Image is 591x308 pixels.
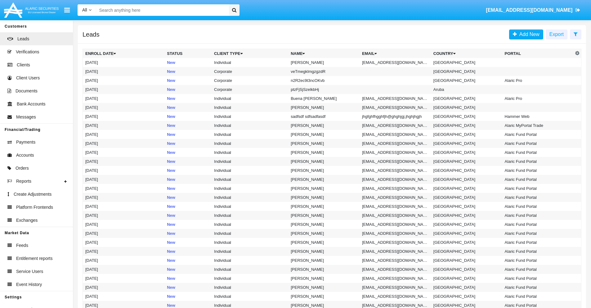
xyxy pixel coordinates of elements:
td: Alaric Fund Portal [502,238,574,247]
td: n2R2ec9t3ncOKvb [288,76,360,85]
td: [PERSON_NAME] [288,157,360,166]
td: Individual [212,184,288,193]
td: [DATE] [83,211,165,220]
td: New [164,121,212,130]
span: Exchanges [16,217,38,224]
td: [DATE] [83,265,165,274]
span: Entitlement reports [16,255,53,262]
td: [GEOGRAPHIC_DATA] [431,130,502,139]
td: [PERSON_NAME] [288,103,360,112]
td: New [164,184,212,193]
td: veTmegkImgzgzdR [288,67,360,76]
span: Create Adjustments [14,191,51,198]
h5: Leads [83,32,100,37]
td: [EMAIL_ADDRESS][DOMAIN_NAME] [360,184,431,193]
span: Bank Accounts [17,101,46,107]
td: Alaric Fund Portal [502,175,574,184]
td: New [164,283,212,292]
td: Alaric Fund Portal [502,166,574,175]
span: Reports [16,178,31,185]
td: Corporate [212,67,288,76]
a: Add New [509,29,543,39]
td: [EMAIL_ADDRESS][DOMAIN_NAME] [360,238,431,247]
td: [PERSON_NAME] [288,139,360,148]
td: Corporate [212,85,288,94]
th: Email [360,49,431,58]
td: Individual [212,247,288,256]
td: Alaric Fund Portal [502,247,574,256]
td: [DATE] [83,292,165,301]
td: Individual [212,139,288,148]
span: Service Users [16,268,43,275]
td: [DATE] [83,121,165,130]
td: [EMAIL_ADDRESS][DOMAIN_NAME] [360,58,431,67]
td: New [164,157,212,166]
td: [GEOGRAPHIC_DATA] [431,139,502,148]
td: New [164,94,212,103]
td: [EMAIL_ADDRESS][DOMAIN_NAME] [360,175,431,184]
td: [GEOGRAPHIC_DATA] [431,256,502,265]
td: [DATE] [83,130,165,139]
td: Alaric Fund Portal [502,139,574,148]
td: Individual [212,256,288,265]
td: [PERSON_NAME] [288,292,360,301]
td: Individual [212,175,288,184]
td: [EMAIL_ADDRESS][DOMAIN_NAME] [360,265,431,274]
td: [GEOGRAPHIC_DATA] [431,220,502,229]
td: Alaric Fund Portal [502,265,574,274]
td: [PERSON_NAME] [288,211,360,220]
td: New [164,256,212,265]
td: Individual [212,157,288,166]
td: Individual [212,148,288,157]
span: Documents [16,88,38,94]
span: Feeds [16,242,28,249]
th: Enroll Date [83,49,165,58]
td: [PERSON_NAME] [288,238,360,247]
td: New [164,166,212,175]
td: Individual [212,202,288,211]
td: [PERSON_NAME] [288,184,360,193]
td: [DATE] [83,148,165,157]
td: Individual [212,220,288,229]
td: [EMAIL_ADDRESS][DOMAIN_NAME] [360,94,431,103]
td: New [164,58,212,67]
img: Logo image [3,1,60,19]
td: sadfsdf sdfsadfasdf [288,112,360,121]
span: Orders [16,165,29,172]
td: [DATE] [83,283,165,292]
td: [DATE] [83,175,165,184]
td: [EMAIL_ADDRESS][DOMAIN_NAME] [360,103,431,112]
td: New [164,175,212,184]
td: New [164,112,212,121]
span: Clients [17,62,30,68]
td: Alaric MyPortal Trade [502,121,574,130]
td: [EMAIL_ADDRESS][DOMAIN_NAME] [360,139,431,148]
td: [EMAIL_ADDRESS][DOMAIN_NAME] [360,121,431,130]
td: Individual [212,58,288,67]
td: Alaric Fund Portal [502,211,574,220]
td: Alaric Pro [502,94,574,103]
td: Individual [212,211,288,220]
td: [PERSON_NAME] [288,166,360,175]
th: Name [288,49,360,58]
td: ptzFjSjSzelkbHj [288,85,360,94]
td: [DATE] [83,274,165,283]
td: New [164,76,212,85]
td: Alaric Fund Portal [502,184,574,193]
td: [EMAIL_ADDRESS][DOMAIN_NAME] [360,202,431,211]
td: Alaric Fund Portal [502,292,574,301]
td: [PERSON_NAME] [288,58,360,67]
td: New [164,229,212,238]
td: Individual [212,283,288,292]
td: [DATE] [83,85,165,94]
td: [DATE] [83,103,165,112]
td: [DATE] [83,220,165,229]
span: Export [549,32,564,37]
td: [DATE] [83,229,165,238]
td: New [164,193,212,202]
td: [GEOGRAPHIC_DATA] [431,67,502,76]
td: [GEOGRAPHIC_DATA] [431,58,502,67]
td: jhgfghfhgghfjh@ghghjgj.jhghjhgjh [360,112,431,121]
td: [PERSON_NAME] [288,130,360,139]
td: [EMAIL_ADDRESS][DOMAIN_NAME] [360,274,431,283]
